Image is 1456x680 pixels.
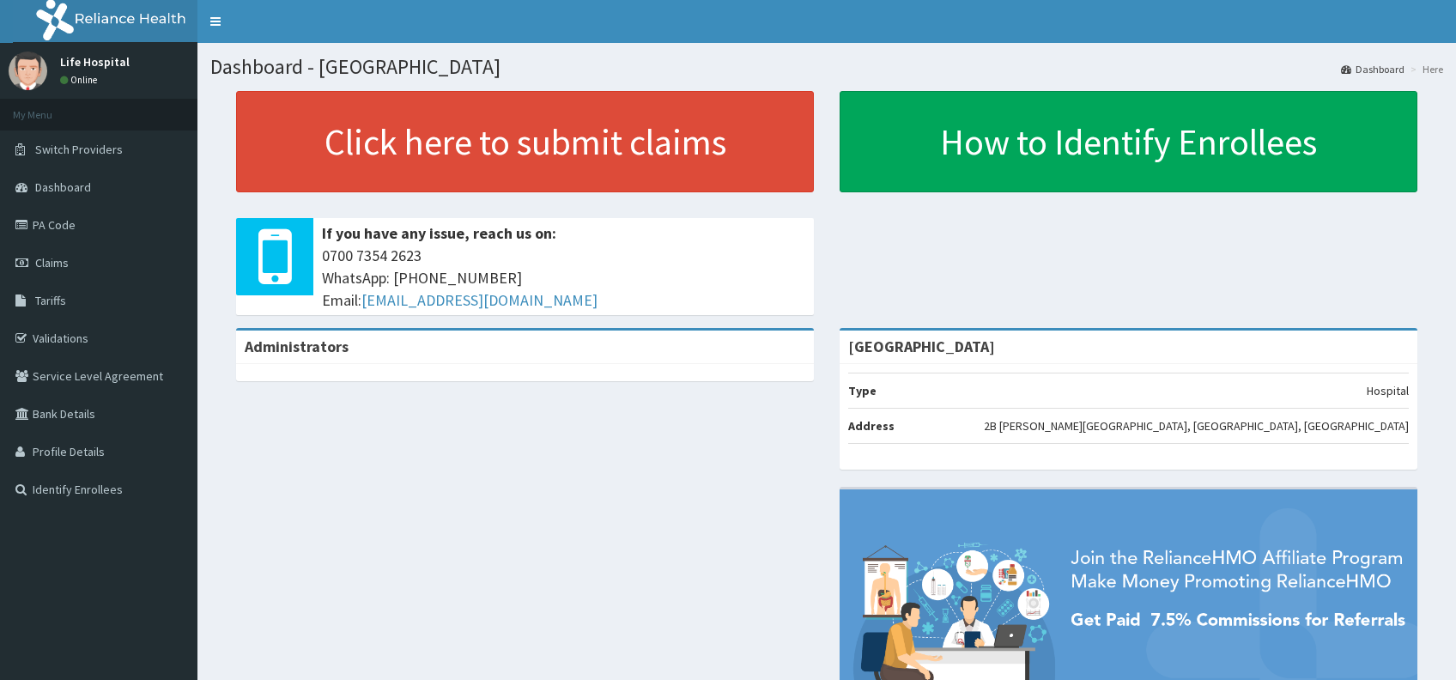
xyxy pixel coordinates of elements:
[245,337,349,356] b: Administrators
[9,52,47,90] img: User Image
[322,245,805,311] span: 0700 7354 2623 WhatsApp: [PHONE_NUMBER] Email:
[361,290,598,310] a: [EMAIL_ADDRESS][DOMAIN_NAME]
[1341,62,1404,76] a: Dashboard
[984,417,1409,434] p: 2B [PERSON_NAME][GEOGRAPHIC_DATA], [GEOGRAPHIC_DATA], [GEOGRAPHIC_DATA]
[35,142,123,157] span: Switch Providers
[1367,382,1409,399] p: Hospital
[848,383,877,398] b: Type
[236,91,814,192] a: Click here to submit claims
[35,293,66,308] span: Tariffs
[848,418,895,434] b: Address
[35,179,91,195] span: Dashboard
[35,255,69,270] span: Claims
[60,56,130,68] p: Life Hospital
[840,91,1417,192] a: How to Identify Enrollees
[1406,62,1443,76] li: Here
[60,74,101,86] a: Online
[322,223,556,243] b: If you have any issue, reach us on:
[848,337,995,356] strong: [GEOGRAPHIC_DATA]
[210,56,1443,78] h1: Dashboard - [GEOGRAPHIC_DATA]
